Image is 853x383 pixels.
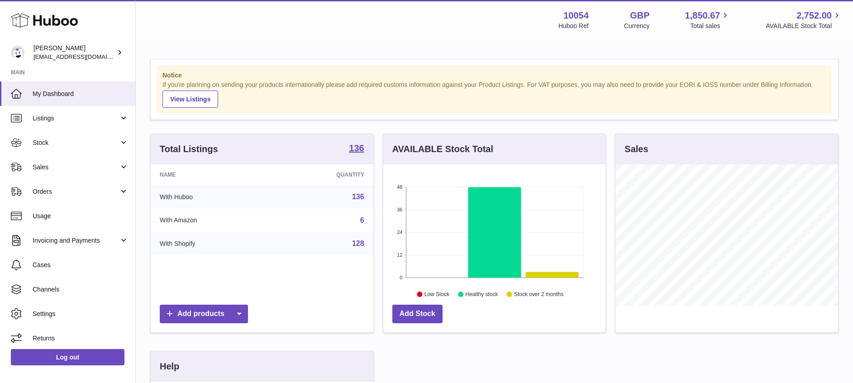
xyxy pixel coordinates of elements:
[352,193,364,201] a: 136
[33,90,129,98] span: My Dashboard
[349,144,364,153] strong: 136
[33,53,133,60] span: [EMAIL_ADDRESS][DOMAIN_NAME]
[11,46,24,59] img: internalAdmin-10054@internal.huboo.com
[685,10,731,30] a: 1,850.67 Total sales
[766,22,842,30] span: AVAILABLE Stock Total
[558,22,589,30] div: Huboo Ref
[514,291,563,297] text: Stock over 2 months
[397,230,402,235] text: 24
[360,216,364,224] a: 6
[397,252,402,258] text: 12
[151,185,272,209] td: With Huboo
[33,236,119,245] span: Invoicing and Payments
[151,232,272,255] td: With Shopify
[33,139,119,147] span: Stock
[11,349,124,365] a: Log out
[33,212,129,220] span: Usage
[162,71,826,80] strong: Notice
[160,360,179,373] h3: Help
[563,10,589,22] strong: 10054
[352,239,364,247] a: 128
[33,163,119,172] span: Sales
[151,164,272,185] th: Name
[624,22,650,30] div: Currency
[33,44,115,61] div: [PERSON_NAME]
[685,10,720,22] span: 1,850.67
[162,81,826,108] div: If you're planning on sending your products internationally please add required customs informati...
[162,91,218,108] a: View Listings
[397,207,402,212] text: 36
[630,10,649,22] strong: GBP
[690,22,730,30] span: Total sales
[796,10,832,22] span: 2,752.00
[33,334,129,343] span: Returns
[160,143,218,155] h3: Total Listings
[766,10,842,30] a: 2,752.00 AVAILABLE Stock Total
[424,291,450,297] text: Low Stock
[272,164,373,185] th: Quantity
[33,187,119,196] span: Orders
[33,310,129,318] span: Settings
[465,291,498,297] text: Healthy stock
[33,285,129,294] span: Channels
[33,114,119,123] span: Listings
[160,305,248,323] a: Add products
[392,143,493,155] h3: AVAILABLE Stock Total
[33,261,129,269] span: Cases
[624,143,648,155] h3: Sales
[397,184,402,190] text: 48
[349,144,364,154] a: 136
[151,209,272,232] td: With Amazon
[392,305,443,323] a: Add Stock
[400,275,402,280] text: 0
